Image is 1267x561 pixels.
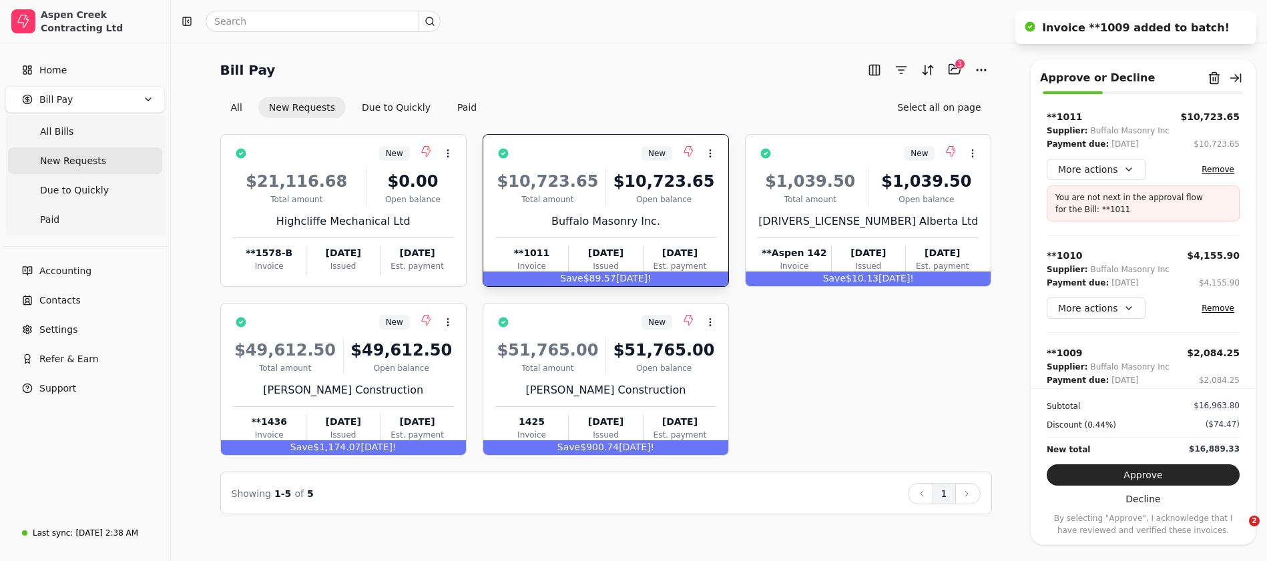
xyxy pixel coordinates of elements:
span: New [648,316,666,328]
button: Remove [1196,300,1240,316]
span: Home [39,63,67,77]
div: Open balance [874,193,979,205]
span: New Requests [40,154,106,168]
button: $2,084.25 [1199,374,1240,387]
span: New [911,147,928,159]
span: New [386,147,403,159]
button: New Requests [258,97,346,118]
a: Accounting [5,257,165,284]
div: $10,723.65 [1194,138,1240,150]
span: Refer & Earn [39,352,99,366]
span: Showing [232,488,271,499]
span: Due to Quickly [40,183,109,197]
div: $900.74 [483,440,728,455]
span: [DATE]! [619,442,654,452]
button: Due to Quickly [351,97,441,118]
button: Support [5,375,165,402]
p: You are not next in the approval flow for the Bill: **1011 [1055,191,1212,215]
a: Paid [8,206,162,233]
div: Est. payment [644,260,716,272]
div: [DATE] [832,246,905,260]
div: Total amount [233,362,338,374]
div: Issued [306,429,380,441]
a: Contacts [5,287,165,314]
div: $16,963.80 [1194,400,1240,412]
a: Settings [5,316,165,343]
button: Paid [447,97,487,118]
button: $10,723.65 [1180,110,1240,124]
button: More actions [1047,298,1146,319]
span: 5 [307,488,314,499]
div: $51,765.00 [611,338,716,362]
span: 2 [1249,516,1260,526]
div: 1425 [495,415,568,429]
div: Payment due: [1047,137,1109,151]
button: $4,155.90 [1187,249,1240,263]
div: New total [1047,443,1090,456]
a: Home [5,57,165,83]
div: Buffalo Masonry Inc [1090,360,1169,374]
div: Open balance [372,193,454,205]
div: Invoice [233,260,306,272]
span: [DATE]! [878,273,914,284]
div: Est. payment [644,429,716,441]
button: $10,723.65 [1194,137,1240,151]
button: Batch (3) [944,59,965,80]
div: Issued [569,429,642,441]
div: $10.13 [746,271,991,286]
div: [DATE] [569,246,642,260]
div: 3 [955,59,965,69]
div: $1,039.50 [874,169,979,193]
div: Invoice [495,429,568,441]
span: Accounting [39,264,91,278]
div: Est. payment [906,260,979,272]
span: New [648,147,666,159]
div: Invoice filter options [220,97,488,118]
div: [DATE] [1111,276,1139,290]
div: [DATE] [381,415,453,429]
div: Buffalo Masonry Inc [1090,263,1169,276]
span: Contacts [39,294,81,308]
div: $10,723.65 [611,169,716,193]
div: Supplier: [1047,263,1087,276]
div: Highcliffe Mechanical Ltd [233,213,454,229]
span: All Bills [40,125,73,139]
span: Paid [40,213,59,227]
div: Payment due: [1047,276,1109,290]
div: [DATE] [644,415,716,429]
div: $2,084.25 [1199,374,1240,386]
div: [DATE] [381,246,453,260]
span: of [294,488,304,499]
div: $1,174.07 [221,440,466,455]
span: [DATE]! [361,442,397,452]
button: More [971,59,992,81]
span: Support [39,382,76,396]
button: Remove [1196,161,1240,177]
button: Sort [917,59,939,81]
span: 1 - 5 [274,488,291,499]
div: Est. payment [381,429,453,441]
button: Decline [1047,488,1240,510]
span: Save [557,442,580,452]
input: Search [206,11,441,32]
div: [PERSON_NAME] Construction [495,382,716,398]
div: [DATE] [644,246,716,260]
iframe: Intercom live chat [1222,516,1254,548]
div: [DATE] [306,246,380,260]
button: All [220,97,253,118]
div: [DRIVERS_LICENSE_NUMBER] Alberta Ltd [758,213,979,229]
div: Total amount [233,193,361,205]
p: By selecting "Approve", I acknowledge that I have reviewed and verified these invoices. [1047,512,1240,536]
span: Save [560,273,583,284]
button: Approve [1047,464,1240,486]
div: Buffalo Masonry Inc [1090,124,1169,137]
div: Invoice [233,429,306,441]
div: Est. payment [381,260,453,272]
div: Supplier: [1047,124,1087,137]
span: New [386,316,403,328]
div: Issued [832,260,905,272]
button: $2,084.25 [1187,346,1240,360]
